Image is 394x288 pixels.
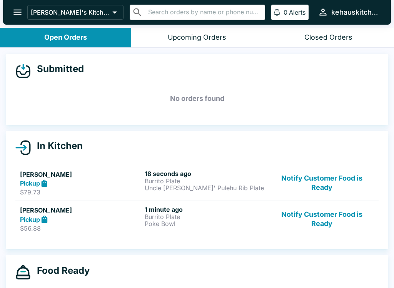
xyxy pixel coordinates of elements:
[304,33,352,42] div: Closed Orders
[20,188,142,196] p: $79.73
[20,170,142,179] h5: [PERSON_NAME]
[15,85,379,112] h5: No orders found
[145,184,266,191] p: Uncle [PERSON_NAME]' Pulehu Rib Plate
[284,8,287,16] p: 0
[289,8,306,16] p: Alerts
[44,33,87,42] div: Open Orders
[145,220,266,227] p: Poke Bowl
[8,2,27,22] button: open drawer
[270,206,374,232] button: Notify Customer Food is Ready
[145,170,266,177] h6: 18 seconds ago
[31,63,84,75] h4: Submitted
[15,201,379,237] a: [PERSON_NAME]Pickup$56.881 minute agoBurrito PlatePoke BowlNotify Customer Food is Ready
[145,177,266,184] p: Burrito Plate
[20,179,40,187] strong: Pickup
[331,8,379,17] div: kehauskitchen
[145,206,266,213] h6: 1 minute ago
[27,5,124,20] button: [PERSON_NAME]'s Kitchen
[145,213,266,220] p: Burrito Plate
[20,206,142,215] h5: [PERSON_NAME]
[20,224,142,232] p: $56.88
[146,7,262,18] input: Search orders by name or phone number
[31,140,83,152] h4: In Kitchen
[31,265,90,276] h4: Food Ready
[20,216,40,223] strong: Pickup
[315,4,382,20] button: kehauskitchen
[31,8,109,16] p: [PERSON_NAME]'s Kitchen
[15,165,379,201] a: [PERSON_NAME]Pickup$79.7318 seconds agoBurrito PlateUncle [PERSON_NAME]' Pulehu Rib PlateNotify C...
[168,33,226,42] div: Upcoming Orders
[270,170,374,196] button: Notify Customer Food is Ready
